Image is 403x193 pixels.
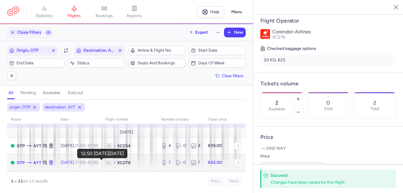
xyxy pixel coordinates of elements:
button: Destination, AYT [74,46,125,55]
span: Airline & Flight No. [138,48,183,53]
span: flights [68,13,81,19]
div: 7 [161,160,171,166]
h4: all [8,90,13,96]
span: • [114,143,116,149]
strong: €65.00 [208,160,222,165]
time: 11:00 [75,143,85,148]
button: Menu [228,6,246,18]
th: route [7,115,57,124]
p: 2 [373,100,376,106]
button: New [224,28,245,37]
th: number of seats [158,115,204,124]
button: Status [68,59,125,68]
span: Seats and bookings [138,61,183,66]
h4: Tickets volume [260,80,396,87]
span: AYT [33,159,41,166]
button: Origin, OTP [7,46,58,55]
li: 20 KG, €25 [260,55,396,66]
span: Antalya, Antalya, Turkey [33,142,41,149]
span: Days of week [198,61,244,66]
span: Start date [198,48,244,53]
div: 0 [176,143,186,149]
span: 1L [105,143,113,149]
span: Close Filters [17,30,41,35]
time: 12:50 [88,143,98,148]
h4: bookable [43,90,60,96]
span: [DATE] [120,130,133,135]
span: Origin, OTP [17,48,49,53]
p: 0 [326,100,330,106]
button: Seats and bookings [128,59,185,68]
div: 12:50 [DATE][DATE] [81,151,124,156]
strong: €59.00 [208,143,222,148]
th: date [57,115,102,124]
label: Price [260,153,326,160]
h4: sold out [68,90,83,96]
a: statistics [29,5,59,19]
div: 0 [176,160,186,166]
span: XC276 [117,160,131,166]
span: XC276 [272,35,285,40]
span: Clear filters [222,74,244,78]
span: – [75,160,98,165]
h4: Price [260,134,396,141]
span: – [75,143,98,148]
time: 11:00 [75,160,85,165]
span: New [234,30,243,35]
th: Flight number [102,115,158,124]
h4: Flight Operator [260,17,396,24]
span: • [114,160,116,166]
span: Status [77,61,123,66]
input: --- [260,162,326,176]
label: Available [268,107,285,112]
img: Corendon Airlines logo [260,29,270,39]
button: Export [185,28,212,37]
button: Next [226,177,242,186]
h4: pending [20,90,36,96]
span: origin: OTP [10,104,30,110]
span: statistics [35,13,53,19]
span: on 11 results [23,179,48,184]
button: Close Filters [8,28,44,37]
span: XC254 [117,143,131,149]
button: Days of week [189,59,246,68]
button: Start date [189,46,246,55]
div: 7 [191,160,201,166]
button: Airline & Flight No. [128,46,185,55]
div: 4 [191,143,201,149]
h4: Success! [271,173,383,178]
span: destination: AYT [45,104,75,110]
span: [DATE], [61,143,98,148]
time: 12:50 [88,160,98,165]
a: Help [197,6,224,18]
button: End date [7,59,64,68]
h5: Checked baggage options [260,45,396,52]
button: Clear filters [214,71,246,80]
p: One way [260,146,396,152]
span: OTP [17,142,25,149]
span: Export [195,30,208,35]
div: Changes have been saved for this flight. [271,179,383,185]
p: Total [370,106,379,111]
p: Corendon Airlines [272,29,396,35]
span: bookings [95,13,113,19]
th: Ticket price [204,115,231,124]
a: bookings [89,5,119,19]
span: Help [210,10,219,14]
span: Destination, AYT [83,48,116,53]
strong: 1 – 11 [11,179,23,184]
span: reports [127,13,142,19]
button: Prev. [208,177,224,186]
div: 4 [161,143,171,149]
a: CitizenPlane red outlined logo [7,6,19,17]
a: flights [59,5,89,19]
span: OTP [17,159,25,166]
a: reports [119,5,149,19]
span: [DATE], [61,160,98,165]
span: 1L [105,160,113,166]
p: Sold [324,106,332,111]
span: End date [17,61,62,66]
